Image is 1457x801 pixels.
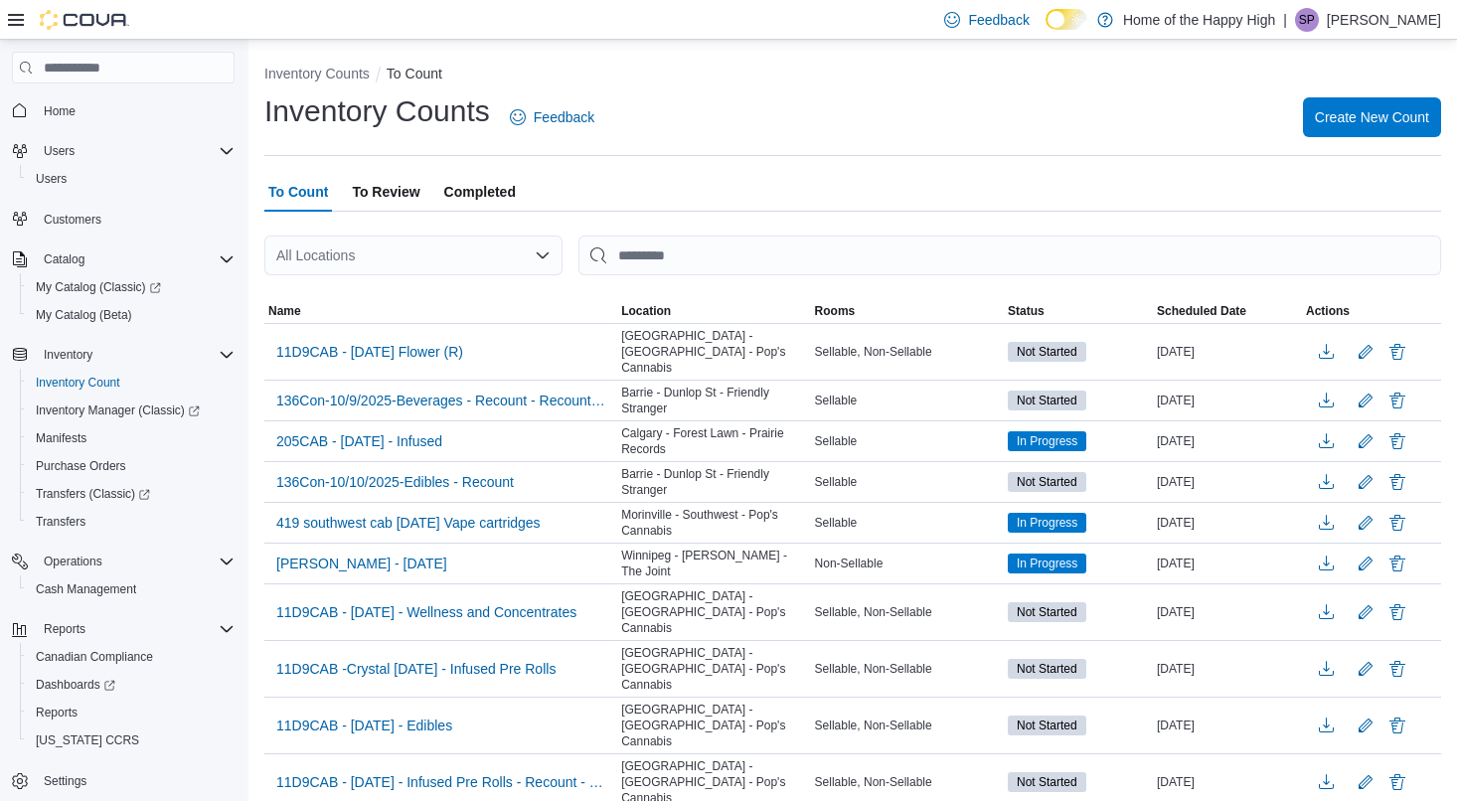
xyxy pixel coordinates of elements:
span: Catalog [44,251,84,267]
div: Sellable, Non-Sellable [811,340,1004,364]
span: Cash Management [36,581,136,597]
button: Name [264,299,617,323]
span: 136Con-10/9/2025-Beverages - Recount - Recount - Recount [276,391,605,410]
nav: Complex example [12,87,235,800]
span: Operations [36,550,235,573]
button: Location [617,299,810,323]
a: Manifests [28,426,94,450]
span: 11D9CAB - [DATE] Flower (R) [276,342,463,362]
button: Transfers [20,508,243,536]
div: [DATE] [1153,714,1302,737]
span: Not Started [1017,773,1077,791]
div: [DATE] [1153,511,1302,535]
div: Non-Sellable [811,552,1004,575]
span: Name [268,303,301,319]
span: Manifests [28,426,235,450]
span: Transfers (Classic) [28,482,235,506]
a: Users [28,167,75,191]
span: Feedback [534,107,594,127]
span: Actions [1306,303,1350,319]
button: [PERSON_NAME] - [DATE] [268,549,455,578]
span: 11D9CAB -Crystal [DATE] - Infused Pre Rolls [276,659,556,679]
div: Sellable [811,389,1004,412]
span: Not Started [1017,660,1077,678]
a: Transfers [28,510,93,534]
div: Sellable [811,429,1004,453]
a: My Catalog (Classic) [20,273,243,301]
button: Edit count details [1354,508,1377,538]
a: Purchase Orders [28,454,134,478]
button: Edit count details [1354,467,1377,497]
a: My Catalog (Classic) [28,275,169,299]
button: 205CAB - [DATE] - Infused [268,426,450,456]
span: Dashboards [28,673,235,697]
button: Users [4,137,243,165]
span: Not Started [1008,472,1086,492]
span: Not Started [1017,603,1077,621]
button: Delete [1385,511,1409,535]
button: 11D9CAB - [DATE] - Wellness and Concentrates [268,597,584,627]
div: Sellable, Non-Sellable [811,657,1004,681]
span: In Progress [1008,513,1086,533]
button: Delete [1385,770,1409,794]
span: 11D9CAB - [DATE] - Wellness and Concentrates [276,602,576,622]
button: Catalog [36,247,92,271]
div: Sellable, Non-Sellable [811,714,1004,737]
img: Cova [40,10,129,30]
span: Not Started [1017,717,1077,734]
a: Inventory Manager (Classic) [20,397,243,424]
span: Inventory [36,343,235,367]
span: Scheduled Date [1157,303,1246,319]
button: Delete [1385,389,1409,412]
span: Not Started [1008,716,1086,735]
span: Customers [36,207,235,232]
span: Not Started [1008,342,1086,362]
span: Catalog [36,247,235,271]
span: 419 southwest cab [DATE] Vape cartridges [276,513,541,533]
div: Sellable, Non-Sellable [811,600,1004,624]
button: Status [1004,299,1153,323]
button: Manifests [20,424,243,452]
span: Settings [44,773,86,789]
button: 11D9CAB - [DATE] - Edibles [268,711,460,740]
button: 11D9CAB - [DATE] Flower (R) [268,337,471,367]
span: Not Started [1008,659,1086,679]
span: Dashboards [36,677,115,693]
span: Washington CCRS [28,728,235,752]
div: [DATE] [1153,429,1302,453]
button: Catalog [4,245,243,273]
button: Reports [36,617,93,641]
a: Dashboards [20,671,243,699]
span: Feedback [968,10,1029,30]
button: Delete [1385,429,1409,453]
button: Customers [4,205,243,234]
button: 136Con-10/9/2025-Beverages - Recount - Recount - Recount [268,386,613,415]
span: Purchase Orders [28,454,235,478]
button: Settings [4,766,243,795]
span: 205CAB - [DATE] - Infused [276,431,442,451]
div: [DATE] [1153,657,1302,681]
span: Calgary - Forest Lawn - Prairie Records [621,425,806,457]
span: Users [44,143,75,159]
span: In Progress [1008,554,1086,573]
span: [GEOGRAPHIC_DATA] - [GEOGRAPHIC_DATA] - Pop's Cannabis [621,328,806,376]
span: Users [36,139,235,163]
span: Inventory Manager (Classic) [36,402,200,418]
button: Rooms [811,299,1004,323]
span: Purchase Orders [36,458,126,474]
span: Reports [36,617,235,641]
span: In Progress [1008,431,1086,451]
span: Barrie - Dunlop St - Friendly Stranger [621,385,806,416]
a: Inventory Manager (Classic) [28,399,208,422]
span: Dark Mode [1046,30,1047,31]
div: [DATE] [1153,552,1302,575]
button: Open list of options [535,247,551,263]
button: Edit count details [1354,386,1377,415]
button: Delete [1385,470,1409,494]
button: Edit count details [1354,597,1377,627]
span: Winnipeg - [PERSON_NAME] - The Joint [621,548,806,579]
button: Operations [4,548,243,575]
div: Sellable, Non-Sellable [811,770,1004,794]
span: Transfers (Classic) [36,486,150,502]
button: 11D9CAB -Crystal [DATE] - Infused Pre Rolls [268,654,564,684]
